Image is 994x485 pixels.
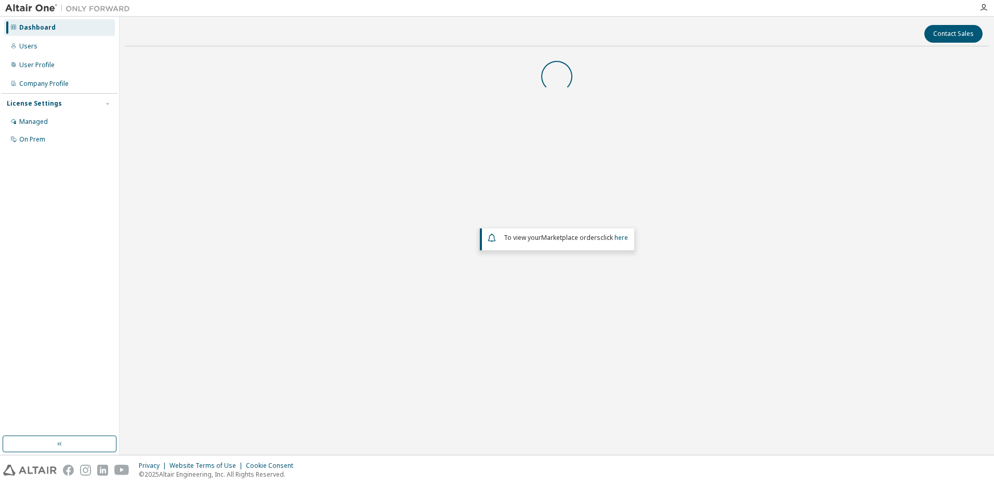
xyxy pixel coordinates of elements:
[504,233,628,242] span: To view your click
[924,25,983,43] button: Contact Sales
[5,3,135,14] img: Altair One
[19,118,48,126] div: Managed
[169,462,246,470] div: Website Terms of Use
[97,465,108,476] img: linkedin.svg
[19,23,56,32] div: Dashboard
[19,42,37,50] div: Users
[7,99,62,108] div: License Settings
[19,61,55,69] div: User Profile
[139,470,299,479] p: © 2025 Altair Engineering, Inc. All Rights Reserved.
[139,462,169,470] div: Privacy
[63,465,74,476] img: facebook.svg
[614,233,628,242] a: here
[3,465,57,476] img: altair_logo.svg
[114,465,129,476] img: youtube.svg
[541,233,600,242] em: Marketplace orders
[19,135,45,144] div: On Prem
[246,462,299,470] div: Cookie Consent
[19,80,69,88] div: Company Profile
[80,465,91,476] img: instagram.svg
